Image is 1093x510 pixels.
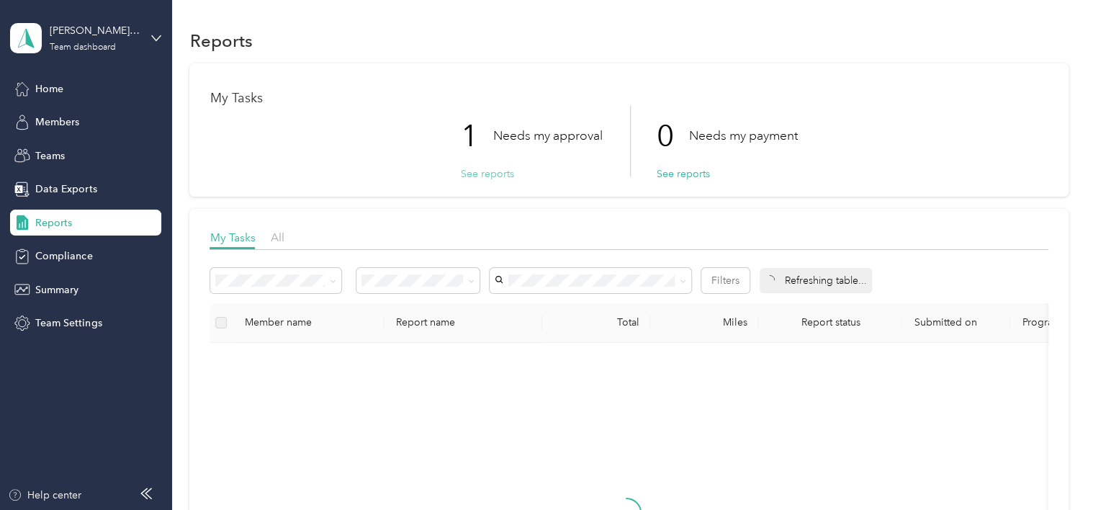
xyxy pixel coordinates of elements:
[244,316,372,328] div: Member name
[8,488,81,503] button: Help center
[460,106,492,166] p: 1
[35,316,102,331] span: Team Settings
[1012,429,1093,510] iframe: Everlance-gr Chat Button Frame
[50,43,116,52] div: Team dashboard
[270,231,284,244] span: All
[233,303,384,343] th: Member name
[656,166,709,182] button: See reports
[902,303,1010,343] th: Submitted on
[35,182,96,197] span: Data Exports
[770,316,891,328] span: Report status
[554,316,639,328] div: Total
[701,268,750,293] button: Filters
[35,81,63,97] span: Home
[760,268,872,293] div: Refreshing table...
[460,166,513,182] button: See reports
[662,316,747,328] div: Miles
[35,148,65,164] span: Teams
[384,303,542,343] th: Report name
[35,215,72,231] span: Reports
[656,106,688,166] p: 0
[189,33,252,48] h1: Reports
[210,91,1048,106] h1: My Tasks
[688,127,797,145] p: Needs my payment
[35,115,79,130] span: Members
[210,231,255,244] span: My Tasks
[35,249,92,264] span: Compliance
[492,127,602,145] p: Needs my approval
[35,282,78,297] span: Summary
[50,23,140,38] div: [PERSON_NAME][EMAIL_ADDRESS][DOMAIN_NAME]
